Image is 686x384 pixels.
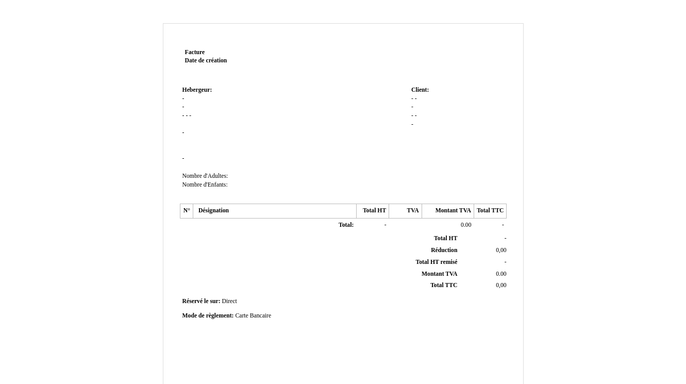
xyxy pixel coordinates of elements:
[182,112,185,119] span: -
[474,204,507,219] th: Total TTC
[411,121,413,128] span: -
[356,204,389,219] th: Total HT
[496,282,506,289] span: 0,00
[185,57,227,64] strong: Date de création
[186,112,188,119] span: -
[182,181,228,188] span: Nombre d'Enfants:
[411,95,413,102] span: -
[185,49,205,56] span: Facture
[182,104,185,110] span: -
[182,95,185,102] span: -
[505,259,507,265] span: -
[422,204,474,219] th: Montant TVA
[461,222,471,228] span: 0.00
[182,173,228,179] span: Nombre d'Adultes:
[339,222,354,228] span: Total:
[434,235,457,242] span: Total HT
[415,259,457,265] span: Total HT remisé
[193,204,356,219] th: Désignation
[505,235,507,242] span: -
[180,204,193,219] th: N°
[431,247,457,254] span: Réduction
[415,95,417,102] span: -
[235,312,271,319] span: Carte Bancaire
[496,247,506,254] span: 0,00
[496,271,506,277] span: 0.00
[430,282,457,289] span: Total TTC
[415,112,417,119] span: -
[411,112,413,119] span: -
[182,298,209,305] span: Réservé le
[210,298,220,305] span: sur:
[222,298,237,305] span: Direct
[182,312,234,319] span: Mode de règlement:
[389,204,422,219] th: TVA
[411,104,413,110] span: -
[422,271,457,277] span: Montant TVA
[182,129,185,136] span: -
[189,112,191,119] span: -
[182,87,212,93] span: Hebergeur:
[182,155,185,162] span: -
[502,222,504,228] span: -
[411,87,429,93] span: Client:
[384,222,387,228] span: -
